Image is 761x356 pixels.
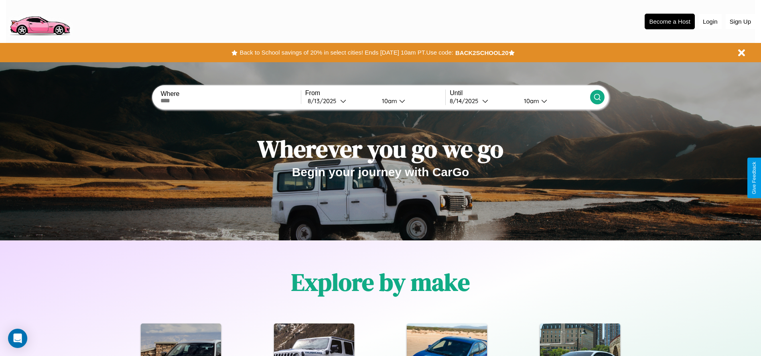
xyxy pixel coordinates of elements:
[308,97,340,105] div: 8 / 13 / 2025
[520,97,541,105] div: 10am
[751,162,757,194] div: Give Feedback
[450,90,590,97] label: Until
[291,266,470,299] h1: Explore by make
[375,97,446,105] button: 10am
[645,14,695,29] button: Become a Host
[305,90,445,97] label: From
[699,14,722,29] button: Login
[305,97,375,105] button: 8/13/2025
[517,97,590,105] button: 10am
[8,329,27,348] div: Open Intercom Messenger
[726,14,755,29] button: Sign Up
[237,47,455,58] button: Back to School savings of 20% in select cities! Ends [DATE] 10am PT.Use code:
[455,49,509,56] b: BACK2SCHOOL20
[378,97,399,105] div: 10am
[160,90,300,98] label: Where
[6,4,73,37] img: logo
[450,97,482,105] div: 8 / 14 / 2025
